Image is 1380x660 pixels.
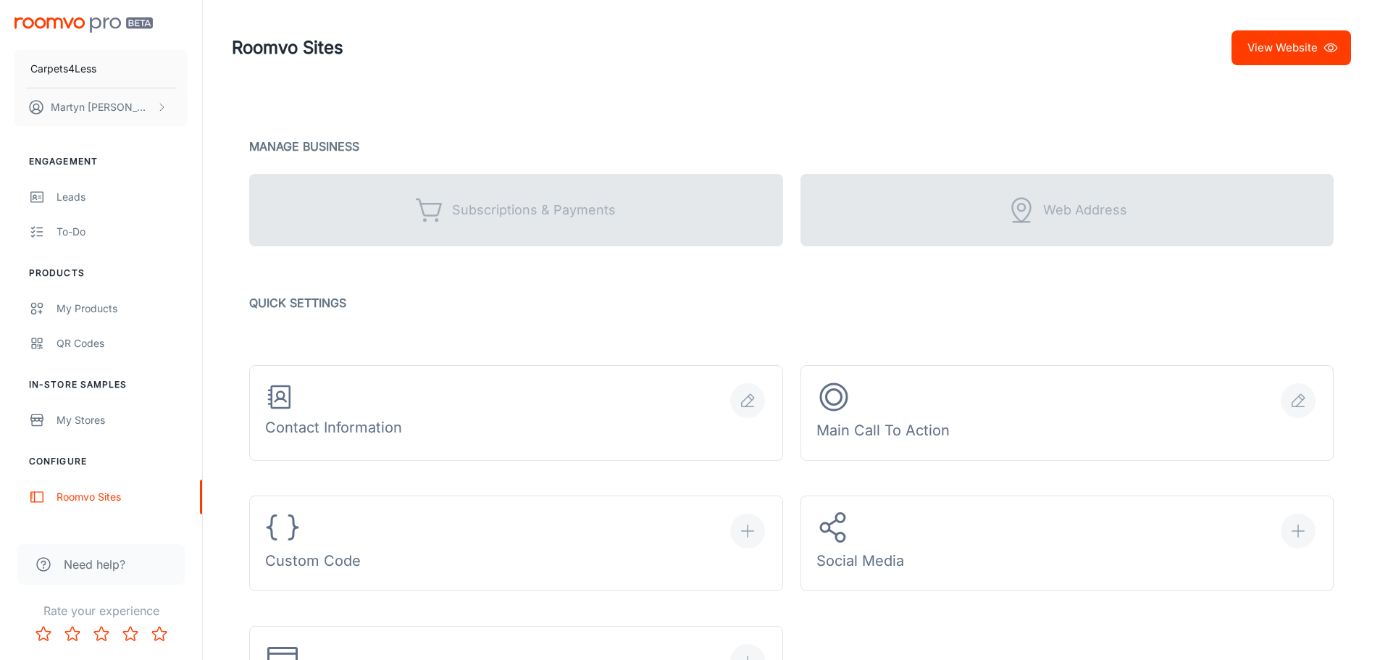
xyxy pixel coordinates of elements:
[57,412,188,428] div: My Stores
[1231,30,1351,65] a: View Website
[14,17,153,33] img: Roomvo PRO Beta
[265,383,402,444] div: Contact Information
[232,35,343,61] h1: Roomvo Sites
[14,50,188,88] button: Carpets4Less
[51,99,153,115] p: Martyn [PERSON_NAME]
[64,556,125,573] span: Need help?
[57,301,188,317] div: My Products
[800,496,1334,591] button: Social Media
[816,510,904,577] div: Social Media
[816,380,950,447] div: Main Call To Action
[87,619,116,648] button: Rate 3 star
[249,496,783,591] button: Custom Code
[57,189,188,205] div: Leads
[57,224,188,240] div: To-do
[58,619,87,648] button: Rate 2 star
[57,489,188,505] div: Roomvo Sites
[249,365,783,461] button: Contact Information
[29,619,58,648] button: Rate 1 star
[249,136,1334,156] p: Manage Business
[30,61,96,77] p: Carpets4Less
[249,293,1334,313] p: Quick Settings
[800,365,1334,461] button: Main Call To Action
[57,335,188,351] div: QR Codes
[12,602,191,619] p: Rate your experience
[800,174,1334,246] div: Unlock with subscription
[14,88,188,126] button: Martyn [PERSON_NAME]
[116,619,145,648] button: Rate 4 star
[145,619,174,648] button: Rate 5 star
[265,510,361,577] div: Custom Code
